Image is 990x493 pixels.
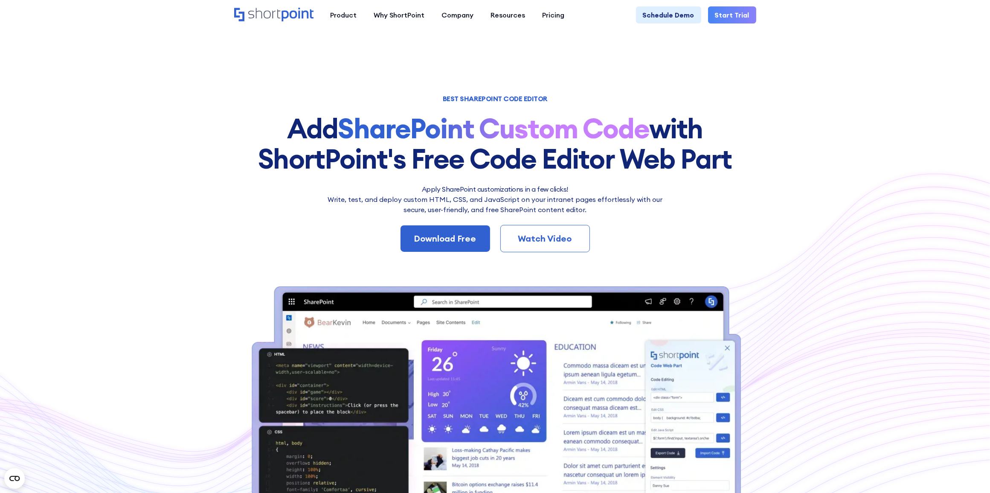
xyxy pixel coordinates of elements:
[636,6,701,23] a: Schedule Demo
[543,10,565,20] div: Pricing
[234,8,314,22] a: Home
[500,225,590,252] a: Watch Video
[433,6,482,23] a: Company
[234,96,756,102] h1: BEST SHAREPOINT CODE EDITOR
[322,6,366,23] a: Product
[482,6,534,23] a: Resources
[491,10,525,20] div: Resources
[534,6,573,23] a: Pricing
[708,6,756,23] a: Start Trial
[234,114,756,174] h1: Add with ShortPoint's Free Code Editor Web Part
[331,10,357,20] div: Product
[442,10,474,20] div: Company
[947,452,990,493] iframe: Chat Widget
[322,194,668,215] p: Write, test, and deploy custom HTML, CSS, and JavaScript on your intranet pages effortlessly wi﻿t...
[414,232,476,245] div: Download Free
[947,452,990,493] div: Widget četu
[366,6,433,23] a: Why ShortPoint
[338,111,650,146] strong: SharePoint Custom Code
[4,468,25,489] button: Open CMP widget
[514,232,576,245] div: Watch Video
[401,225,490,252] a: Download Free
[322,184,668,194] h2: Apply SharePoint customizations in a few clicks!
[374,10,425,20] div: Why ShortPoint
